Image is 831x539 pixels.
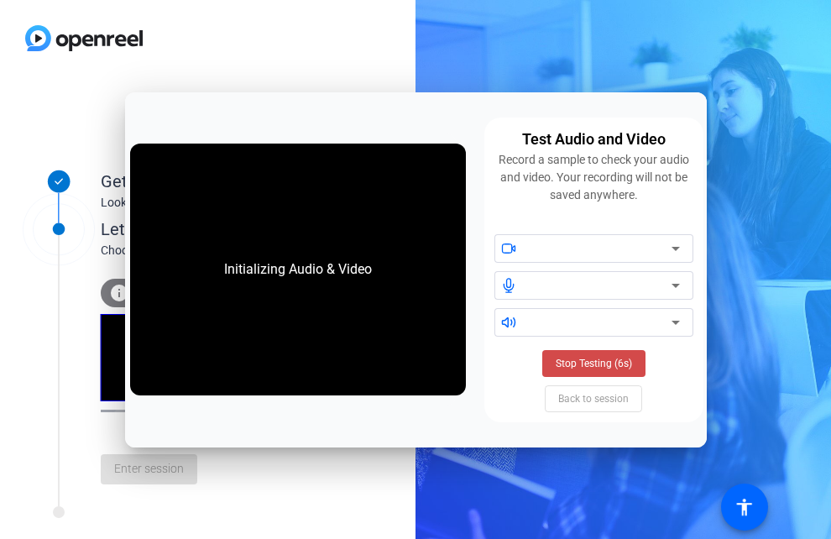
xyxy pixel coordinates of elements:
[522,128,666,151] div: Test Audio and Video
[109,283,129,303] mat-icon: info
[101,194,436,212] div: Looks like you've been invited to join
[101,217,471,242] div: Let's get connected.
[207,243,389,296] div: Initializing Audio & Video
[101,169,436,194] div: Get Ready!
[556,356,632,371] span: Stop Testing (6s)
[542,350,645,377] button: Stop Testing (6s)
[101,242,471,259] div: Choose your settings
[734,497,755,517] mat-icon: accessibility
[494,151,693,204] div: Record a sample to check your audio and video. Your recording will not be saved anywhere.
